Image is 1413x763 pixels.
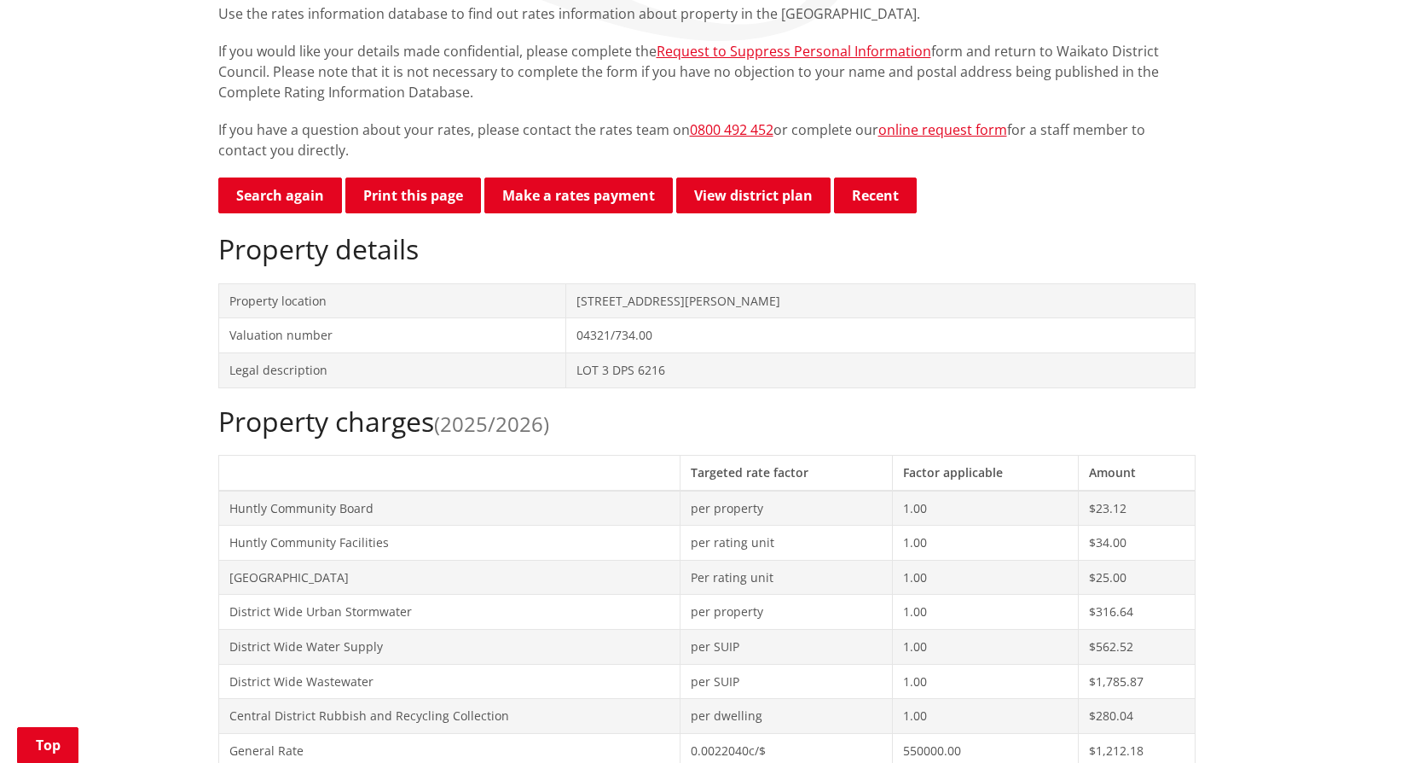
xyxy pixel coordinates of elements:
[680,560,893,595] td: Per rating unit
[1079,560,1195,595] td: $25.00
[1079,664,1195,699] td: $1,785.87
[566,318,1195,353] td: 04321/734.00
[218,318,566,353] td: Valuation number
[1079,455,1195,490] th: Amount
[218,283,566,318] td: Property location
[1335,691,1396,753] iframe: Messenger Launcher
[893,455,1079,490] th: Factor applicable
[218,3,1196,24] p: Use the rates information database to find out rates information about property in the [GEOGRAPHI...
[218,491,680,526] td: Huntly Community Board
[690,120,773,139] a: 0800 492 452
[218,178,342,213] a: Search again
[834,178,917,213] button: Recent
[680,455,893,490] th: Targeted rate factor
[878,120,1007,139] a: online request form
[218,664,680,699] td: District Wide Wastewater
[680,664,893,699] td: per SUIP
[345,178,481,213] button: Print this page
[218,352,566,387] td: Legal description
[218,699,680,734] td: Central District Rubbish and Recycling Collection
[893,491,1079,526] td: 1.00
[893,595,1079,630] td: 1.00
[676,178,831,213] a: View district plan
[566,283,1195,318] td: [STREET_ADDRESS][PERSON_NAME]
[893,664,1079,699] td: 1.00
[218,119,1196,160] p: If you have a question about your rates, please contact the rates team on or complete our for a s...
[218,560,680,595] td: [GEOGRAPHIC_DATA]
[484,178,673,213] a: Make a rates payment
[218,233,1196,265] h2: Property details
[680,526,893,561] td: per rating unit
[1079,526,1195,561] td: $34.00
[17,727,78,763] a: Top
[657,42,931,61] a: Request to Suppress Personal Information
[1079,595,1195,630] td: $316.64
[680,629,893,664] td: per SUIP
[218,526,680,561] td: Huntly Community Facilities
[893,699,1079,734] td: 1.00
[893,629,1079,664] td: 1.00
[1079,699,1195,734] td: $280.04
[566,352,1195,387] td: LOT 3 DPS 6216
[1079,491,1195,526] td: $23.12
[218,595,680,630] td: District Wide Urban Stormwater
[218,405,1196,438] h2: Property charges
[680,595,893,630] td: per property
[680,699,893,734] td: per dwelling
[893,526,1079,561] td: 1.00
[1079,629,1195,664] td: $562.52
[680,491,893,526] td: per property
[218,629,680,664] td: District Wide Water Supply
[218,41,1196,102] p: If you would like your details made confidential, please complete the form and return to Waikato ...
[893,560,1079,595] td: 1.00
[434,410,549,438] span: (2025/2026)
